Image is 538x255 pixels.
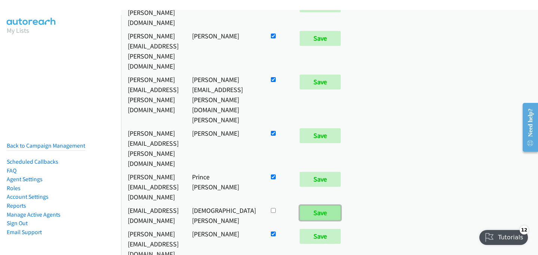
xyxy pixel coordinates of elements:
a: My Lists [7,26,29,35]
input: Save [300,229,341,244]
a: Sign Out [7,220,28,227]
td: [PERSON_NAME][EMAIL_ADDRESS][PERSON_NAME][DOMAIN_NAME] [121,126,185,170]
input: Save [300,31,341,46]
iframe: Resource Center [517,98,538,157]
a: Scheduled Callbacks [7,158,58,165]
td: [EMAIL_ADDRESS][DOMAIN_NAME] [121,204,185,227]
a: Reports [7,202,26,209]
input: Save [300,128,341,143]
a: Roles [7,185,21,192]
td: [PERSON_NAME][EMAIL_ADDRESS][PERSON_NAME][DOMAIN_NAME] [PERSON_NAME] [185,73,263,126]
td: [DEMOGRAPHIC_DATA][PERSON_NAME] [185,204,263,227]
a: Back to Campaign Management [7,142,85,149]
td: Prince [PERSON_NAME] [185,170,263,204]
td: [PERSON_NAME][EMAIL_ADDRESS][PERSON_NAME][DOMAIN_NAME] [121,73,185,126]
a: Manage Active Agents [7,211,61,218]
iframe: Checklist [475,223,532,249]
a: FAQ [7,167,16,174]
a: Agent Settings [7,176,43,183]
td: [PERSON_NAME] [185,126,263,170]
input: Save [300,172,341,187]
input: Save [300,205,341,220]
a: Email Support [7,229,42,236]
td: [PERSON_NAME][EMAIL_ADDRESS][DOMAIN_NAME] [121,170,185,204]
input: Save [300,75,341,89]
a: Account Settings [7,193,49,200]
td: [PERSON_NAME] [185,29,263,73]
td: [PERSON_NAME][EMAIL_ADDRESS][PERSON_NAME][DOMAIN_NAME] [121,29,185,73]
